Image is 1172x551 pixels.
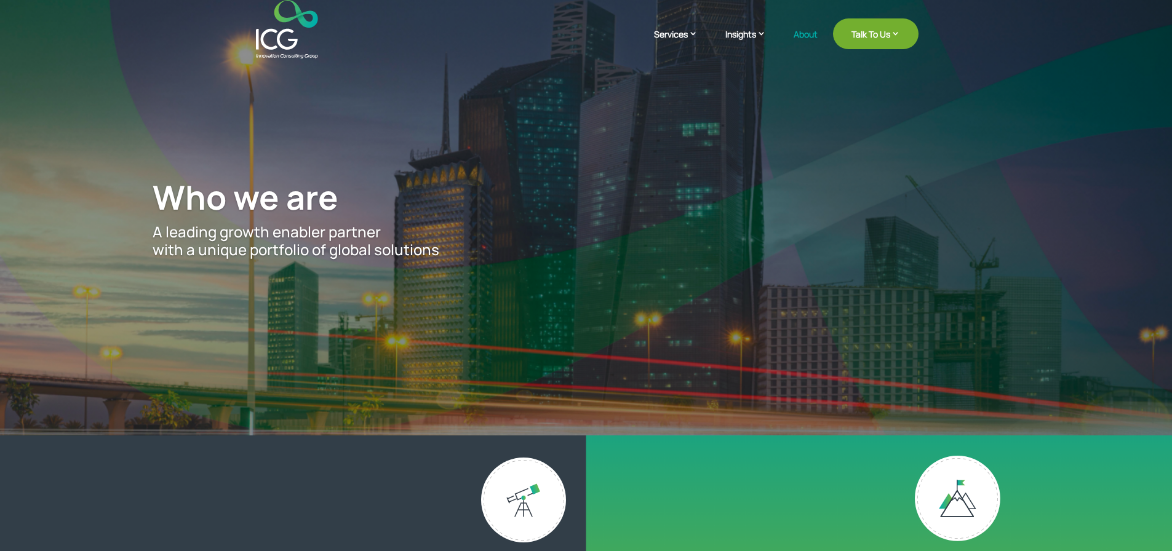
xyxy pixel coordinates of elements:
a: About [794,30,818,58]
img: Our vision - ICG [481,458,566,542]
a: Insights [725,28,778,58]
h2: Our Mission [639,482,763,514]
img: our mission - ICG [915,456,1000,541]
a: Services [654,28,710,58]
span: Who we are [153,174,338,220]
h2: Our Vision [254,486,568,518]
a: Talk To Us [833,18,919,49]
p: A leading growth enabler partner with a unique portfolio of global solutions [153,223,1019,259]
